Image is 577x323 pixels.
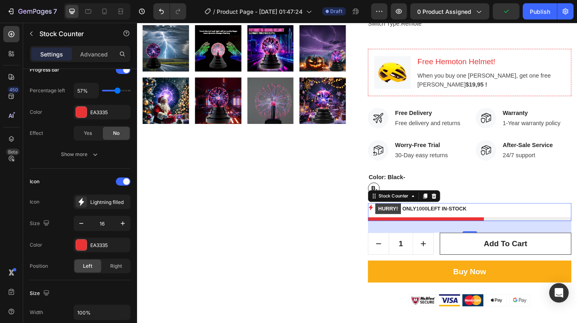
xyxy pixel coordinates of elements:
span: Draft [331,8,343,15]
p: Warranty [406,95,470,105]
div: Progress bar [30,66,59,74]
span: Black- [258,179,267,189]
div: Stock Counter [266,189,303,196]
div: EA3335 [90,109,128,116]
button: 7 [3,3,61,20]
p: After-Sale Service [406,131,462,141]
div: Percentage left [30,87,65,94]
img: Alt Image [376,130,398,153]
p: Settings [40,50,63,59]
input: quantity [279,233,306,257]
div: Size [30,218,51,229]
div: Buy Now [351,269,388,282]
div: Show more [61,150,99,158]
span: Right [111,262,122,270]
button: Add to cart [336,233,482,257]
legend: Color: Black- [256,166,298,177]
span: / [213,7,216,16]
p: When you buy one [PERSON_NAME], get one free [PERSON_NAME] [311,54,474,74]
button: decrement [257,233,279,257]
span: Left [83,262,93,270]
input: Enter size [89,216,115,231]
span: Product Page - [DATE] 01:47:24 [217,7,303,16]
div: 450 [8,87,20,93]
button: increment [306,233,329,257]
div: Effect [30,130,43,137]
p: Stock Counter [39,29,109,39]
img: Alt Image [302,301,437,315]
button: 0 product assigned [410,3,490,20]
div: EA3335 [90,242,128,249]
input: Auto [74,83,98,98]
p: Worry-Free Trial [286,131,345,141]
button: Buy Now [256,264,482,288]
p: 7 [53,7,57,16]
div: Width [30,309,43,316]
p: ONLY LEFT IN-STOCK [264,200,366,212]
div: Open Intercom Messenger [549,283,569,303]
input: Auto [74,305,130,320]
mark: HURRY! [264,200,293,212]
img: Alt Image [376,94,398,117]
button: Show more [30,147,131,162]
button: Publish [523,3,557,20]
p: 1-Year warranty policy [406,106,470,116]
span: No [113,130,120,137]
p: Advanced [80,50,108,59]
div: Publish [530,7,550,16]
iframe: Design area [137,23,577,323]
p: Free Hemoton Helmet! [311,37,474,50]
span: 0 product assigned [417,7,471,16]
div: Size [30,288,51,299]
p: Free delivery and returns [286,106,359,116]
span: 1000 [310,203,322,209]
img: Alt Image [256,94,279,117]
div: Undo/Redo [153,3,186,20]
p: Free Delivery [286,95,359,105]
div: Icon [30,178,39,185]
p: 30-Day easy returns [286,142,345,152]
div: Color [30,108,42,116]
img: Alt Image [263,37,304,73]
div: Position [30,262,48,270]
div: Lightning filled [90,199,128,206]
strong: $19,95 ! [365,65,389,72]
div: Icon [30,198,39,206]
p: 24/7 support [406,142,462,152]
span: Yes [84,130,92,137]
img: Alt Image [256,130,279,153]
div: Add to cart [385,238,433,251]
div: Color [30,241,42,249]
div: Beta [6,149,20,155]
